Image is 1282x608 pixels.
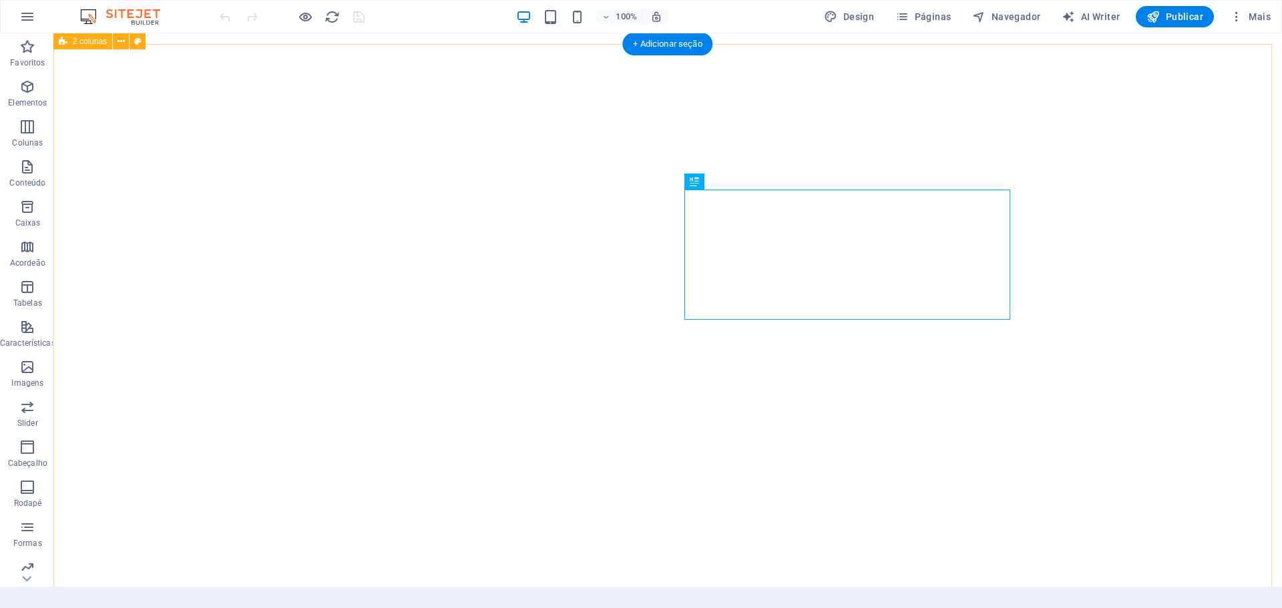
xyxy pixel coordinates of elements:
span: AI Writer [1062,10,1120,23]
p: Imagens [11,378,43,388]
img: Editor Logo [77,9,177,25]
button: Design [819,6,879,27]
span: Páginas [895,10,951,23]
p: Caixas [15,218,41,228]
p: Colunas [12,137,43,148]
span: Design [824,10,874,23]
button: 100% [596,9,643,25]
p: Elementos [8,97,47,108]
p: Tabelas [13,298,42,308]
i: Recarregar página [325,9,340,25]
p: Rodapé [14,498,42,509]
button: Publicar [1136,6,1214,27]
p: Formas [13,538,42,549]
button: Mais [1225,6,1276,27]
h6: 100% [616,9,637,25]
div: Design (Ctrl+Alt+Y) [819,6,879,27]
button: reload [324,9,340,25]
div: + Adicionar seção [622,33,712,55]
button: Navegador [967,6,1046,27]
span: Navegador [972,10,1040,23]
p: Slider [17,418,38,428]
p: Conteúdo [9,178,45,188]
button: AI Writer [1056,6,1125,27]
p: Acordeão [10,258,45,268]
span: Mais [1230,10,1271,23]
i: Ao redimensionar, ajusta automaticamente o nível de zoom para caber no dispositivo escolhido. [650,11,662,23]
p: Cabeçalho [8,458,47,469]
span: Publicar [1146,10,1203,23]
button: Clique aqui para sair do modo de visualização e continuar editando [297,9,313,25]
p: Favoritos [10,57,45,68]
button: Páginas [890,6,956,27]
span: 2 colunas [73,37,107,45]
